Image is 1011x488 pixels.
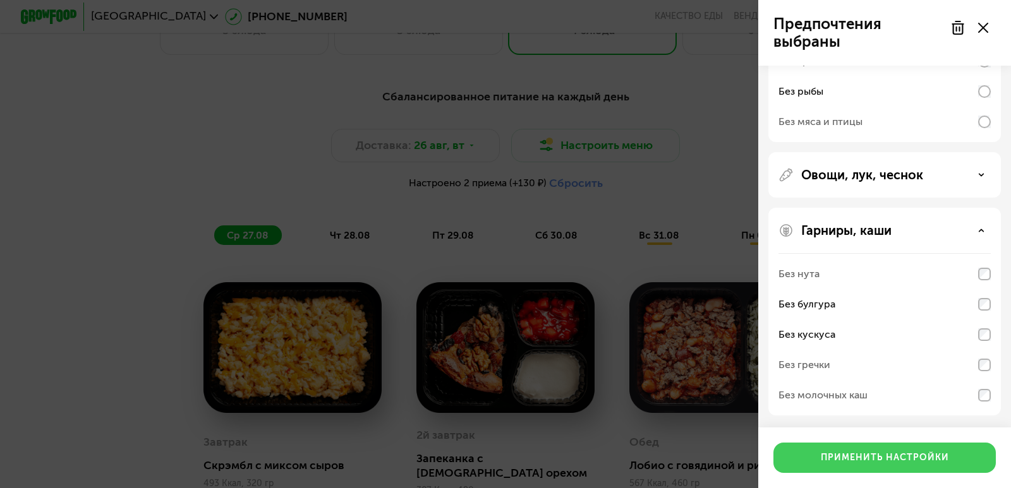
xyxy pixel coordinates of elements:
[773,443,996,473] button: Применить настройки
[821,451,949,464] div: Применить настройки
[778,84,823,99] div: Без рыбы
[801,167,923,182] p: Овощи, лук, чеснок
[778,297,835,312] div: Без булгура
[778,266,820,282] div: Без нута
[778,114,863,129] div: Без мяса и птицы
[778,357,830,372] div: Без гречки
[773,15,943,51] p: Предпочтения выбраны
[778,327,835,342] div: Без кускуса
[801,223,892,238] p: Гарниры, каши
[778,388,868,403] div: Без молочных каш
